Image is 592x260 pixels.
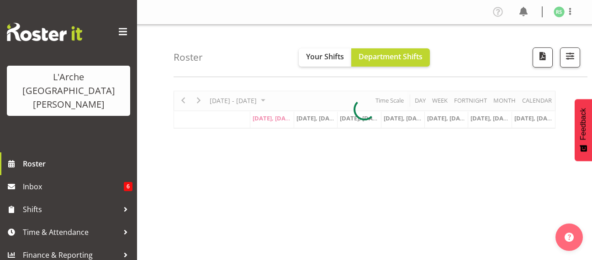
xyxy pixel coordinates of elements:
span: Roster [23,157,132,171]
button: Department Shifts [351,48,430,67]
img: help-xxl-2.png [565,233,574,242]
img: Rosterit website logo [7,23,82,41]
span: Time & Attendance [23,225,119,239]
button: Download a PDF of the roster according to the set date range. [533,47,553,68]
button: Filter Shifts [560,47,580,68]
span: 6 [124,182,132,191]
span: Shifts [23,203,119,216]
button: Feedback - Show survey [575,99,592,161]
button: Your Shifts [299,48,351,67]
span: Your Shifts [306,52,344,62]
img: rosin-smith3381.jpg [554,6,565,17]
span: Department Shifts [359,52,423,62]
span: Inbox [23,180,124,193]
span: Feedback [579,108,587,140]
h4: Roster [174,52,203,62]
div: L'Arche [GEOGRAPHIC_DATA][PERSON_NAME] [16,70,121,111]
